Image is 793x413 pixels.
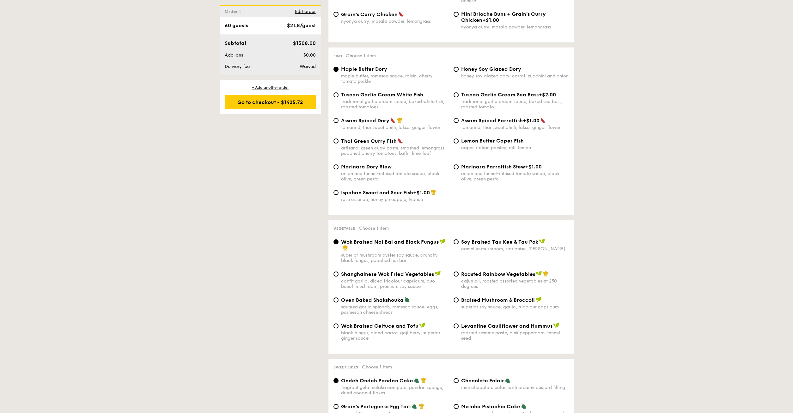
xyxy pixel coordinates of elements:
[225,85,316,90] div: + Add another order
[333,226,355,231] span: Vegetable
[454,138,459,143] input: Lemon Butter Caper Fishcaper, italian parsley, dill, lemon
[454,12,459,17] input: Mini Brioche Buns + Grain's Curry Chicken+$1.00nyonya curry, masala powder, lemongrass
[341,330,448,341] div: black fungus, diced carrot, goji berry, superior ginger sauce
[539,92,556,98] span: +$2.00
[341,99,448,110] div: traditional garlic cream sauce, baked white fish, roasted tomatoes
[333,239,339,244] input: Wok Braised Nai Bai and Black Fungussuperior mushroom oyster soy sauce, crunchy black fungus, poa...
[461,385,569,390] div: mini chocolate eclair with creamy custard filling
[341,190,413,196] span: Ispahan Sweet and Sour Fish
[454,67,459,72] input: Honey Soy Glazed Doryhoney soy glazed dory, carrot, zucchini and onion
[461,73,569,79] div: honey soy glazed dory, carrot, zucchini and onion
[225,64,250,69] span: Delivery fee
[461,66,521,72] span: Honey Soy Glazed Dory
[412,403,417,409] img: icon-vegetarian.fe4039eb.svg
[454,271,459,276] input: Roasted Rainbow Vegetablescajun oil, roasted assorted vegetables at 250 degrees
[341,278,448,289] div: confit garlic, diced tricolour capsicum, duo beech mushroom, premium soy sauce
[419,323,425,328] img: icon-vegan.f8ff3823.svg
[341,66,387,72] span: Maple Butter Dory
[461,118,523,124] span: Assam Spiced Parrotfish
[539,239,545,244] img: icon-vegan.f8ff3823.svg
[341,118,389,124] span: Assam Spiced Dory
[333,138,339,143] input: Thai Green Curry Fishartisanal green curry paste, smashed lemongrass, poached cherry tomatoes, ka...
[333,67,339,72] input: Maple Butter Dorymaple butter, romesco sauce, raisin, cherry tomato pickle
[435,271,441,276] img: icon-vegan.f8ff3823.svg
[540,117,546,123] img: icon-spicy.37a8142b.svg
[461,171,569,182] div: onion and fennel-infused tomato sauce, black olive, green pesto
[333,118,339,123] input: Assam Spiced Dorytamarind, thai sweet chilli, laksa, ginger flower
[543,271,549,276] img: icon-chef-hat.a58ddaea.svg
[461,297,535,303] span: Braised Mushroom & Broccoli
[421,377,426,383] img: icon-chef-hat.a58ddaea.svg
[461,323,552,329] span: Levantine Cauliflower and Hummus
[461,330,569,341] div: roasted sesame paste, pink peppercorn, fennel seed
[341,323,418,329] span: Wok Braised Celtuce and Tofu
[333,404,339,409] input: Grain's Portuguese Egg Tartoriginal Grain egg custard – secret recipe
[333,12,339,17] input: Grain's Curry Chickennyonya curry, masala powder, lemongrass
[413,190,430,196] span: +$1.00
[461,239,538,245] span: ⁠Soy Braised Tau Kee & Tau Pok
[418,403,424,409] img: icon-chef-hat.a58ddaea.svg
[454,297,459,302] input: Braised Mushroom & Broccolisuperior soy sauce, garlic, tricolour capsicum
[461,378,504,384] span: Chocolate Eclair
[461,304,569,310] div: superior soy sauce, garlic, tricolour capsicum
[333,297,339,302] input: Oven Baked Shakshoukasauteed garlic spinach, romesco sauce, eggs, parmesan cheese shreds
[397,117,403,123] img: icon-chef-hat.a58ddaea.svg
[390,117,396,123] img: icon-spicy.37a8142b.svg
[341,385,448,396] div: fragrant gula melaka compote, pandan sponge, dried coconut flakes
[341,92,423,98] span: Tuscan Garlic Cream White Fish
[359,226,389,231] span: Choose 1 item
[346,53,376,58] span: Choose 1 item
[461,278,569,289] div: cajun oil, roasted assorted vegetables at 250 degrees
[225,40,246,46] span: Subtotal
[341,171,448,182] div: onion and fennel-infused tomato sauce, black olive, green pesto
[341,145,448,156] div: artisanal green curry paste, smashed lemongrass, poached cherry tomatoes, kaffir lime leaf
[333,92,339,97] input: Tuscan Garlic Cream White Fishtraditional garlic cream sauce, baked white fish, roasted tomatoes
[333,323,339,328] input: Wok Braised Celtuce and Tofublack fungus, diced carrot, goji berry, superior ginger sauce
[341,19,448,24] div: nyonya curry, masala powder, lemongrass
[454,92,459,97] input: Tuscan Garlic Cream Sea Bass+$2.00traditional garlic cream sauce, baked sea bass, roasted tomato
[342,245,348,251] img: icon-chef-hat.a58ddaea.svg
[341,125,448,130] div: tamarind, thai sweet chilli, laksa, ginger flower
[454,118,459,123] input: Assam Spiced Parrotfish+$1.00tamarind, thai sweet chilli, laksa, ginger flower
[461,125,569,130] div: tamarind, thai sweet chilli, laksa, ginger flower
[461,138,524,144] span: Lemon Butter Caper Fish
[454,239,459,244] input: ⁠Soy Braised Tau Kee & Tau Pokcamellia mushroom, star anise, [PERSON_NAME]
[225,95,316,109] div: Go to checkout - $1425.72
[461,24,569,30] div: nyonya curry, masala powder, lemongrass
[430,189,436,195] img: icon-chef-hat.a58ddaea.svg
[303,52,315,58] span: $0.00
[536,271,542,276] img: icon-vegan.f8ff3823.svg
[461,145,569,150] div: caper, italian parsley, dill, lemon
[414,377,419,383] img: icon-vegetarian.fe4039eb.svg
[295,9,316,14] span: Edit order
[333,164,339,169] input: Marinara Dory Stewonion and fennel-infused tomato sauce, black olive, green pesto
[341,197,448,202] div: rose essence, honey pineapple, lychee
[341,164,392,170] span: Marinara Dory Stew
[523,118,540,124] span: +$1.00
[333,365,358,369] span: Sweet sides
[461,164,525,170] span: Marinara Parrotfish Stew
[333,54,342,58] span: Fish
[454,378,459,383] input: Chocolate Eclairmini chocolate eclair with creamy custard filling
[454,164,459,169] input: Marinara Parrotfish Stew+$1.00onion and fennel-infused tomato sauce, black olive, green pesto
[535,297,542,302] img: icon-vegan.f8ff3823.svg
[293,40,315,46] span: $1308.00
[299,64,315,69] span: Waived
[225,9,243,14] span: Order 1
[341,138,397,144] span: Thai Green Curry Fish
[341,11,398,17] span: Grain's Curry Chicken
[461,11,546,23] span: Mini Brioche Buns + Grain's Curry Chicken
[341,378,413,384] span: Ondeh Ondeh Pandan Cake
[287,22,316,29] div: $21.8/guest
[461,92,539,98] span: Tuscan Garlic Cream Sea Bass
[461,99,569,110] div: traditional garlic cream sauce, baked sea bass, roasted tomato
[461,271,535,277] span: Roasted Rainbow Vegetables
[525,164,542,170] span: +$1.00
[482,17,499,23] span: +$1.00
[521,403,527,409] img: icon-vegetarian.fe4039eb.svg
[397,138,403,143] img: icon-spicy.37a8142b.svg
[225,52,243,58] span: Add-ons
[439,239,446,244] img: icon-vegan.f8ff3823.svg
[341,297,404,303] span: Oven Baked Shakshouka
[461,246,569,252] div: camellia mushroom, star anise, [PERSON_NAME]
